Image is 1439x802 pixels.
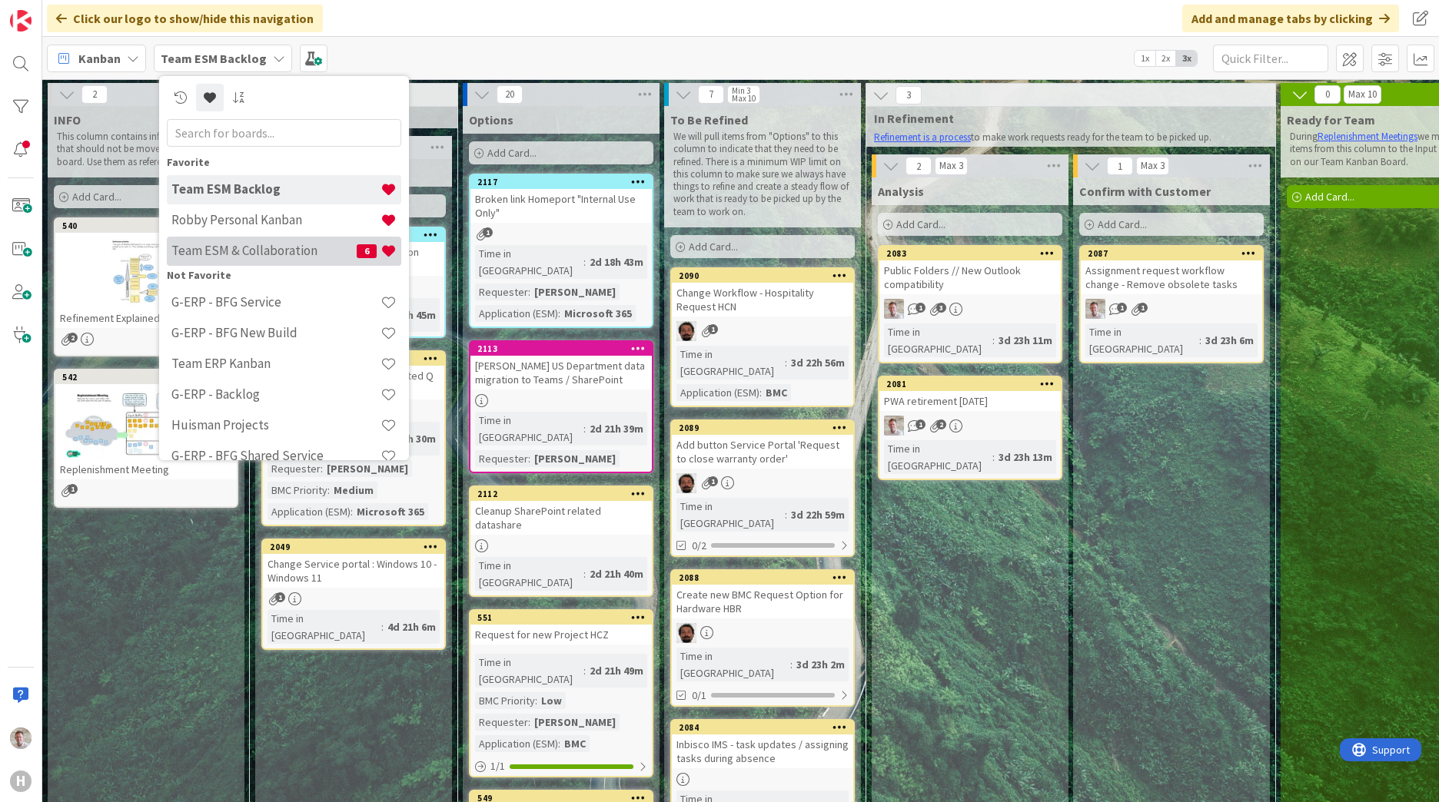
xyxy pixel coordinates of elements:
span: 1 [483,227,493,237]
h4: Huisman Projects [171,417,381,432]
div: Assignment request workflow change - Remove obsolete tasks [1081,260,1262,294]
div: 551Request for new Project HCZ [470,611,652,645]
div: 540 [55,219,237,233]
div: 2089Add button Service Portal 'Request to close warranty order' [672,421,853,469]
h4: G-ERP - BFG New Build [171,325,381,340]
div: 542 [62,372,237,383]
div: Change Service portal : Windows 10 - Windows 11 [263,554,444,588]
a: Replenishment Meetings [1318,130,1417,143]
div: Application (ESM) [475,735,558,752]
div: Time in [GEOGRAPHIC_DATA] [475,654,583,688]
span: : [535,692,537,709]
div: Max 10 [1348,91,1377,98]
div: Change Workflow - Hospitality Request HCN [672,283,853,316]
span: 1 [708,476,718,486]
span: 1 [1107,157,1133,175]
span: 2 [81,85,108,104]
div: 2117 [477,177,652,187]
div: 2083 [886,248,1061,259]
img: Rd [884,416,904,436]
div: Max 10 [732,94,756,102]
div: Replenishment Meeting [55,459,237,479]
span: Ready for Team [1287,112,1375,128]
div: 2113 [477,343,652,354]
div: 2112 [477,489,652,499]
a: Refinement is a process [874,131,971,144]
div: 2049 [270,542,444,552]
img: AC [676,623,696,643]
span: : [528,450,530,467]
div: Time in [GEOGRAPHIC_DATA] [884,323,992,357]
span: : [992,449,995,466]
div: [PERSON_NAME] [323,460,412,477]
div: Refinement Explained [55,308,237,328]
div: BMC Priority [475,692,535,709]
div: 2117Broken link Homeport "Internal Use Only" [470,175,652,223]
div: 2113[PERSON_NAME] US Department data migration to Teams / SharePoint [470,342,652,389]
div: 1/1 [470,757,652,776]
div: Time in [GEOGRAPHIC_DATA] [884,440,992,474]
div: Time in [GEOGRAPHIC_DATA] [268,610,381,644]
span: 2 [68,333,78,343]
div: 2089 [672,421,853,435]
div: 2081 [879,377,1061,391]
div: PWA retirement [DATE] [879,391,1061,411]
div: 2081PWA retirement [DATE] [879,377,1061,411]
div: 4d 19h 30m [378,430,440,447]
div: Click our logo to show/hide this navigation [47,5,323,32]
div: [PERSON_NAME] US Department data migration to Teams / SharePoint [470,356,652,389]
span: : [583,254,586,270]
div: 2087 [1081,247,1262,260]
div: 3d 22h 59m [787,506,849,523]
div: 2d 21h 40m [586,565,647,582]
div: Rd [879,416,1061,436]
span: 1 [916,419,926,429]
p: This column contains information cards that should not be moved across the board. Use them as ref... [57,131,235,168]
div: 540 [62,220,237,231]
input: Search for boards... [167,119,401,147]
div: Time in [GEOGRAPHIC_DATA] [475,557,583,591]
div: 2084Inbisco IMS - task updates / assigning tasks during absence [672,721,853,768]
div: 2083Public Folders // New Outlook compatibility [879,247,1061,294]
h4: Robby Personal Kanban [171,212,381,227]
div: Time in [GEOGRAPHIC_DATA] [475,412,583,446]
div: Add button Service Portal 'Request to close warranty order' [672,435,853,469]
div: Application (ESM) [268,503,351,520]
div: 2113 [470,342,652,356]
div: 2112Cleanup SharePoint related datashare [470,487,652,535]
span: 1x [1135,51,1155,66]
div: Microsoft 365 [560,305,636,322]
img: Rd [1085,299,1105,319]
span: 3 [896,86,922,104]
div: 2088 [672,571,853,585]
b: Team ESM Backlog [161,51,267,66]
span: Add Card... [896,217,945,231]
div: Application (ESM) [676,384,759,401]
div: 3d 23h 6m [1201,332,1258,349]
p: We will pull items from "Options" to this column to indicate that they need to be refined. There ... [673,131,852,218]
span: : [583,662,586,679]
span: Add Card... [72,190,121,204]
span: 1 [1138,303,1148,313]
div: Add and manage tabs by clicking [1182,5,1399,32]
h4: G-ERP - BFG Service [171,294,381,310]
div: Time in [GEOGRAPHIC_DATA] [475,245,583,279]
div: Time in [GEOGRAPHIC_DATA] [676,346,785,379]
div: H [10,771,32,792]
div: Rd [879,299,1061,319]
div: Time in [GEOGRAPHIC_DATA] [1085,323,1199,357]
div: Application (ESM) [475,305,558,322]
div: 540Refinement Explained [55,219,237,328]
span: In Refinement [874,111,1256,126]
div: Public Folders // New Outlook compatibility [879,260,1061,294]
div: 2049 [263,540,444,554]
span: 1 [275,592,285,602]
span: 2 [906,157,932,175]
div: 2d 18h 45m [378,307,440,323]
div: 2049Change Service portal : Windows 10 - Windows 11 [263,540,444,588]
div: Favorite [167,154,401,171]
div: 2090 [672,269,853,283]
div: 3d 22h 56m [787,354,849,371]
div: 3d 23h 13m [995,449,1056,466]
div: 2084 [679,722,853,733]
